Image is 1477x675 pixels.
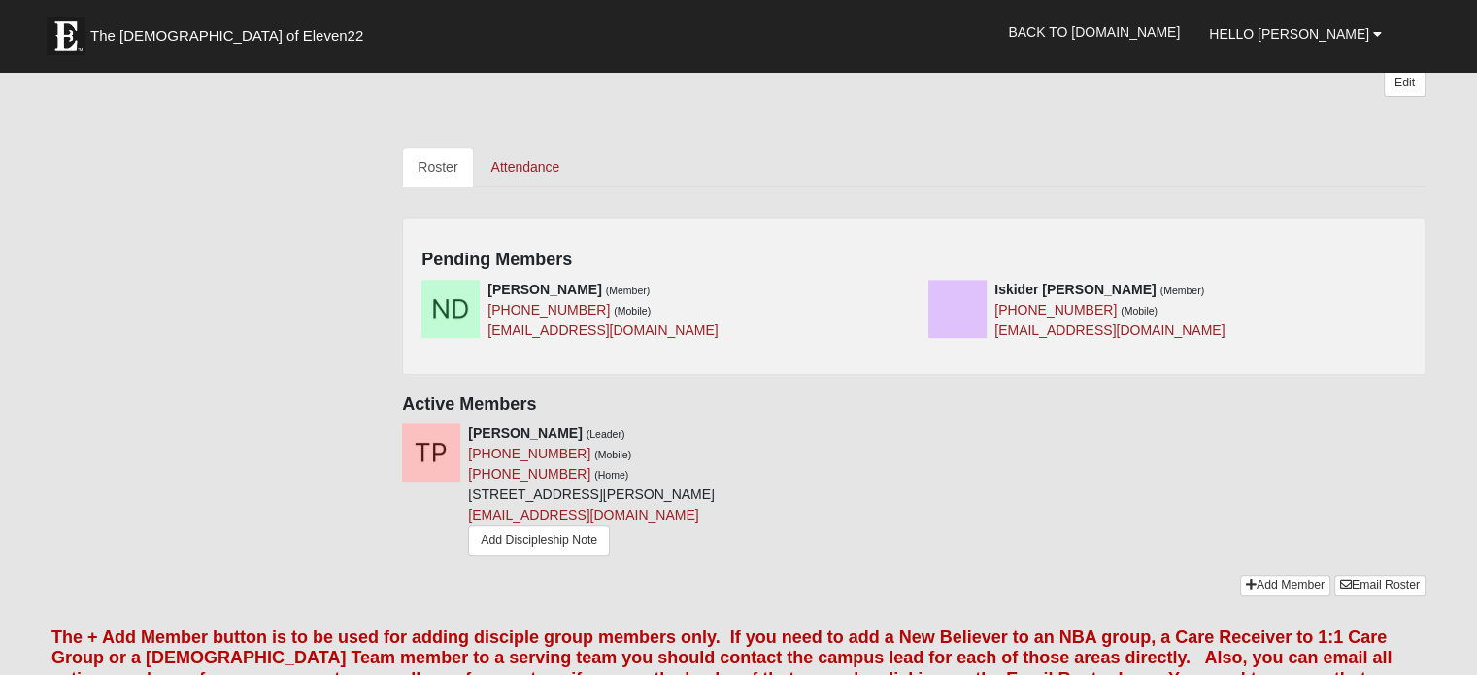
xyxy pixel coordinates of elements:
[487,282,601,297] strong: [PERSON_NAME]
[614,305,651,317] small: (Mobile)
[994,302,1117,318] a: [PHONE_NUMBER]
[421,250,1406,271] h4: Pending Members
[1159,285,1204,296] small: (Member)
[468,423,715,560] div: [STREET_ADDRESS][PERSON_NAME]
[1334,575,1426,595] a: Email Roster
[994,322,1225,338] a: [EMAIL_ADDRESS][DOMAIN_NAME]
[487,302,610,318] a: [PHONE_NUMBER]
[594,449,631,460] small: (Mobile)
[468,507,698,523] a: [EMAIL_ADDRESS][DOMAIN_NAME]
[37,7,425,55] a: The [DEMOGRAPHIC_DATA] of Eleven22
[587,428,625,440] small: (Leader)
[402,147,473,187] a: Roster
[476,147,576,187] a: Attendance
[468,425,582,441] strong: [PERSON_NAME]
[487,322,718,338] a: [EMAIL_ADDRESS][DOMAIN_NAME]
[1121,305,1158,317] small: (Mobile)
[402,394,1426,416] h4: Active Members
[90,26,363,46] span: The [DEMOGRAPHIC_DATA] of Eleven22
[1194,10,1396,58] a: Hello [PERSON_NAME]
[1240,575,1330,595] a: Add Member
[606,285,651,296] small: (Member)
[47,17,85,55] img: Eleven22 logo
[468,446,590,461] a: [PHONE_NUMBER]
[993,8,1194,56] a: Back to [DOMAIN_NAME]
[1384,69,1426,97] a: Edit
[1209,26,1369,42] span: Hello [PERSON_NAME]
[468,466,590,482] a: [PHONE_NUMBER]
[994,282,1156,297] strong: Iskider [PERSON_NAME]
[594,469,628,481] small: (Home)
[468,525,610,556] a: Add Discipleship Note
